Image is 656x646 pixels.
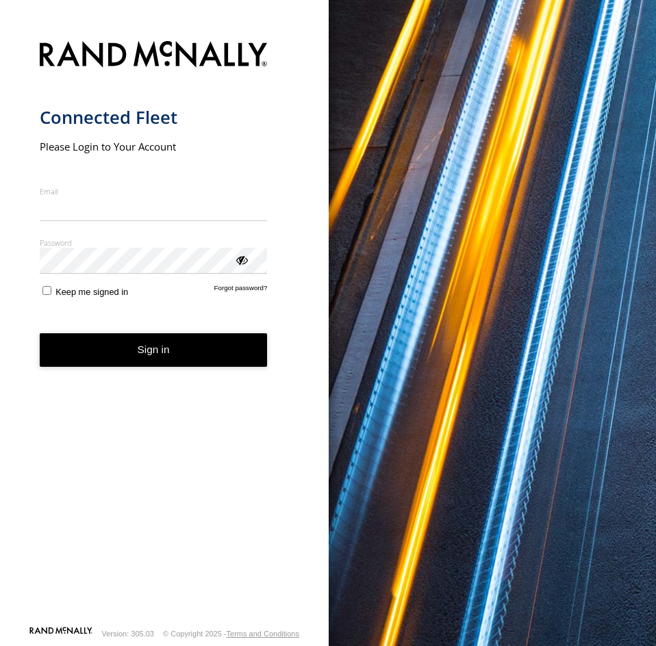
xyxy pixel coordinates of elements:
form: main [40,33,290,625]
button: Sign in [40,333,268,367]
h1: Connected Fleet [40,106,268,129]
div: © Copyright 2025 - [163,630,299,638]
span: Keep me signed in [55,287,128,297]
a: Forgot password? [214,284,268,297]
h2: Please Login to Your Account [40,140,268,153]
label: Password [40,237,268,248]
img: Rand McNally [40,38,268,73]
a: Terms and Conditions [227,630,299,638]
a: Visit our Website [29,627,92,641]
div: ViewPassword [234,253,248,266]
label: Email [40,186,268,196]
input: Keep me signed in [42,286,51,295]
div: Version: 305.03 [102,630,154,638]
